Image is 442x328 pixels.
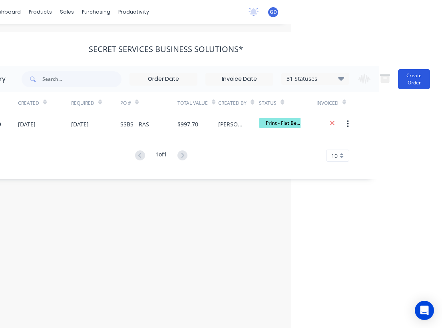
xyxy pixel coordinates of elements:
[78,6,114,18] div: purchasing
[42,71,121,87] input: Search...
[259,118,307,128] span: Print - Flat Be...
[177,120,198,128] div: $997.70
[25,6,56,18] div: products
[317,100,338,107] div: Invoiced
[120,120,149,128] div: SSBS - RAS
[71,92,120,114] div: Required
[218,120,243,128] div: [PERSON_NAME]
[18,92,71,114] div: Created
[114,6,153,18] div: productivity
[120,100,131,107] div: PO #
[218,92,259,114] div: Created By
[415,301,434,320] div: Open Intercom Messenger
[331,152,338,160] span: 10
[71,100,94,107] div: Required
[259,92,316,114] div: Status
[282,74,349,83] div: 31 Statuses
[89,44,243,54] div: Secret Services Business Solutions*
[206,73,273,85] input: Invoice Date
[56,6,78,18] div: sales
[120,92,177,114] div: PO #
[177,100,208,107] div: Total Value
[18,100,39,107] div: Created
[317,92,349,114] div: Invoiced
[259,100,277,107] div: Status
[18,120,36,128] div: [DATE]
[218,100,247,107] div: Created By
[71,120,89,128] div: [DATE]
[155,150,167,162] div: 1 of 1
[398,69,430,89] button: Create Order
[270,8,277,16] span: GD
[177,92,218,114] div: Total Value
[130,73,197,85] input: Order Date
